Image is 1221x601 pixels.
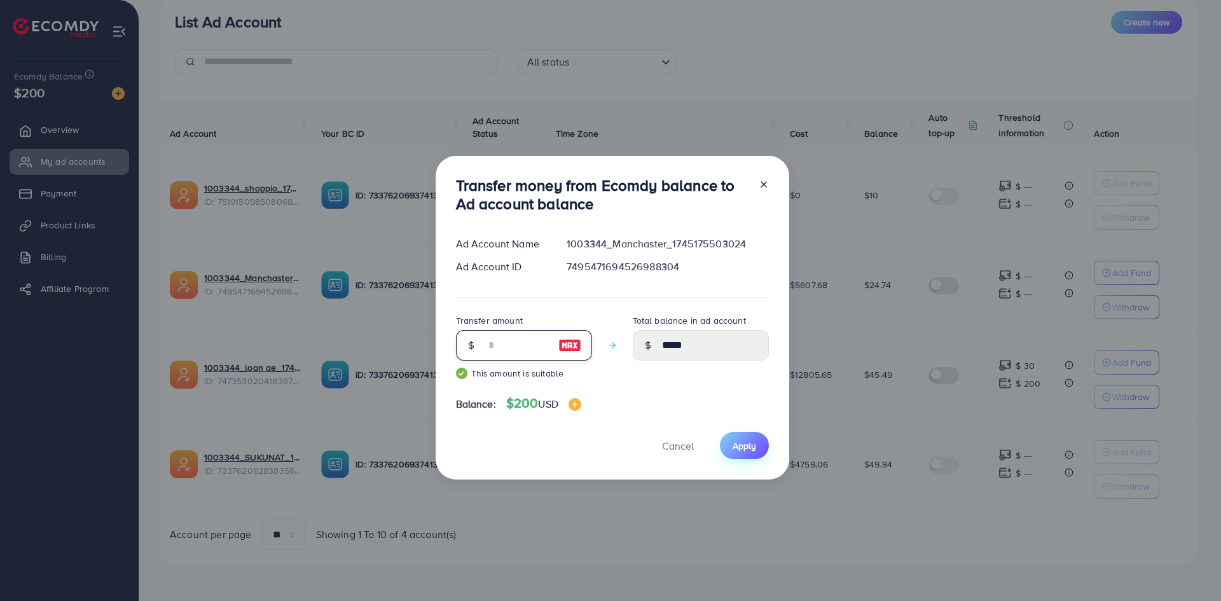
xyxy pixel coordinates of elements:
[733,439,756,452] span: Apply
[456,368,467,379] img: guide
[446,259,557,274] div: Ad Account ID
[662,439,694,453] span: Cancel
[646,432,710,459] button: Cancel
[456,367,592,380] small: This amount is suitable
[558,338,581,353] img: image
[456,176,748,213] h3: Transfer money from Ecomdy balance to Ad account balance
[506,396,581,411] h4: $200
[446,237,557,251] div: Ad Account Name
[456,397,496,411] span: Balance:
[633,314,746,327] label: Total balance in ad account
[720,432,769,459] button: Apply
[556,237,778,251] div: 1003344_Manchaster_1745175503024
[569,398,581,411] img: image
[556,259,778,274] div: 7495471694526988304
[456,314,523,327] label: Transfer amount
[1167,544,1211,591] iframe: Chat
[538,397,558,411] span: USD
